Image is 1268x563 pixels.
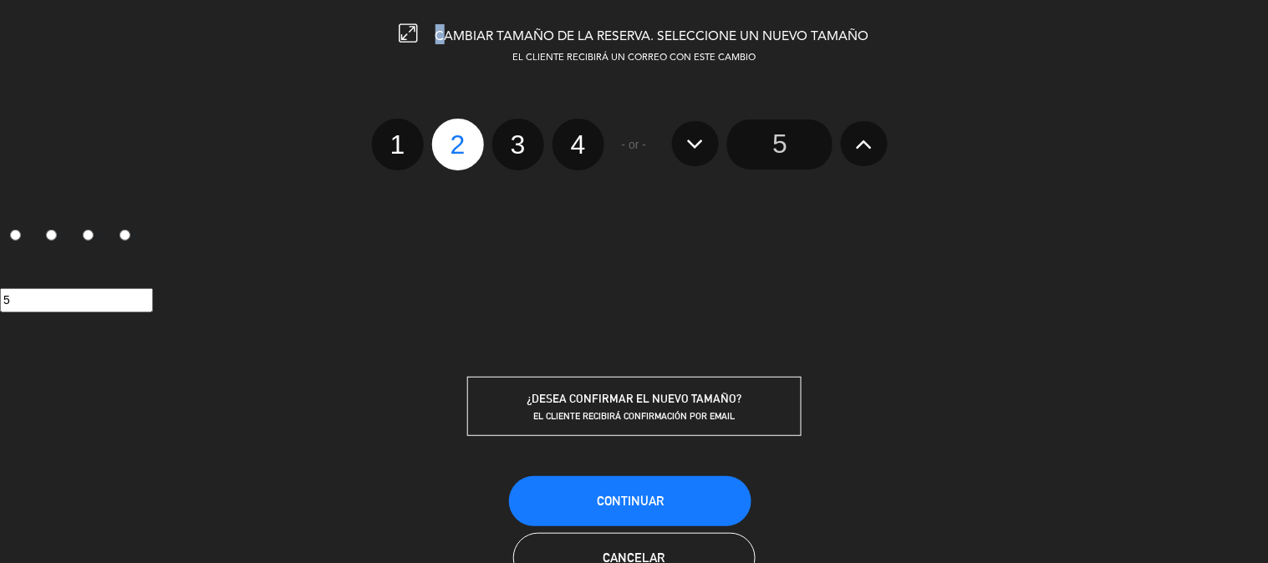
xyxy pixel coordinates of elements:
[37,223,74,251] label: 2
[74,223,110,251] label: 3
[597,494,664,508] span: Continuar
[509,476,751,526] button: Continuar
[512,53,756,63] span: EL CLIENTE RECIBIRÁ UN CORREO CON ESTE CAMBIO
[109,223,146,251] label: 4
[492,119,544,170] label: 3
[46,230,57,241] input: 2
[432,119,484,170] label: 2
[533,410,735,422] span: EL CLIENTE RECIBIRÁ CONFIRMACIÓN POR EMAIL
[622,135,647,155] span: - or -
[83,230,94,241] input: 3
[10,230,21,241] input: 1
[553,119,604,170] label: 4
[435,30,869,43] span: CAMBIAR TAMAÑO DE LA RESERVA. SELECCIONE UN NUEVO TAMAÑO
[372,119,424,170] label: 1
[120,230,130,241] input: 4
[527,392,741,405] span: ¿DESEA CONFIRMAR EL NUEVO TAMAÑO?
